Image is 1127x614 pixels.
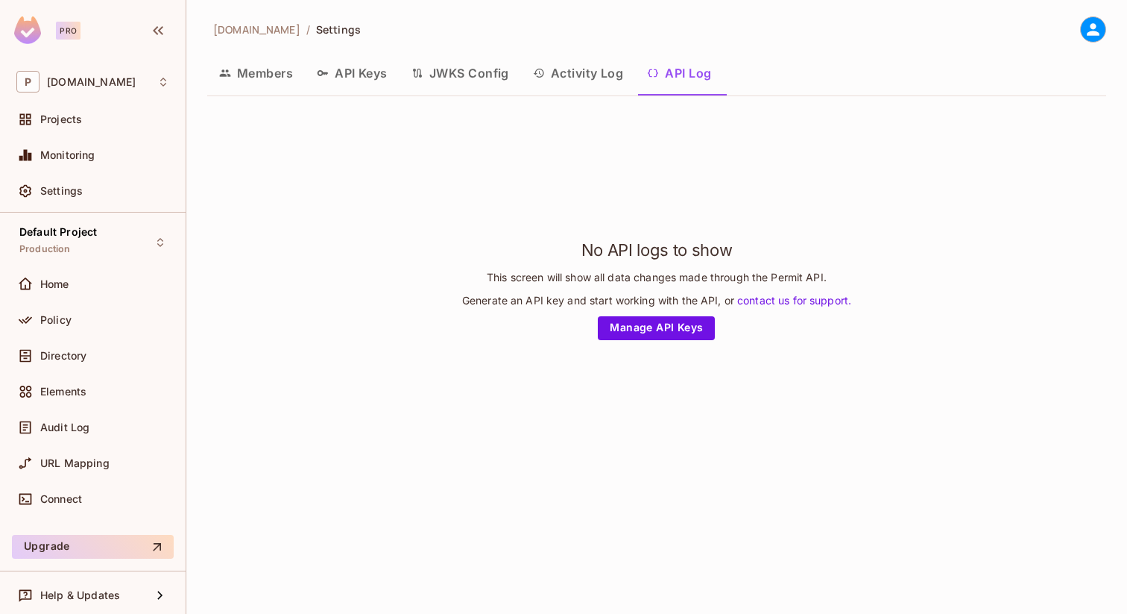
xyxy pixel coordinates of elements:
span: Directory [40,350,86,362]
span: Workspace: permit.io [47,76,136,88]
a: contact us for support. [734,294,851,307]
button: API Keys [305,54,400,92]
span: P [16,71,40,93]
img: SReyMgAAAABJRU5ErkJggg== [14,16,41,44]
li: / [306,22,310,37]
span: Policy [40,314,72,326]
span: Connect [40,493,82,505]
h1: No API logs to show [581,239,732,261]
span: Production [19,243,71,255]
span: URL Mapping [40,457,110,469]
button: API Log [635,54,723,92]
span: Monitoring [40,149,95,161]
button: Activity Log [521,54,636,92]
a: Manage API Keys [598,316,715,340]
p: Generate an API key and start working with the API, or [462,293,851,307]
span: Audit Log [40,422,89,433]
span: Help & Updates [40,589,120,601]
button: JWKS Config [400,54,521,92]
button: Upgrade [12,535,174,559]
span: Default Project [19,226,97,238]
span: Projects [40,113,82,125]
p: This screen will show all data changes made through the Permit API. [487,270,827,284]
button: Members [207,54,305,92]
span: [DOMAIN_NAME] [213,22,300,37]
span: Settings [316,22,361,37]
span: Elements [40,386,86,398]
span: Settings [40,185,83,197]
span: Home [40,278,69,290]
div: Pro [56,22,80,40]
